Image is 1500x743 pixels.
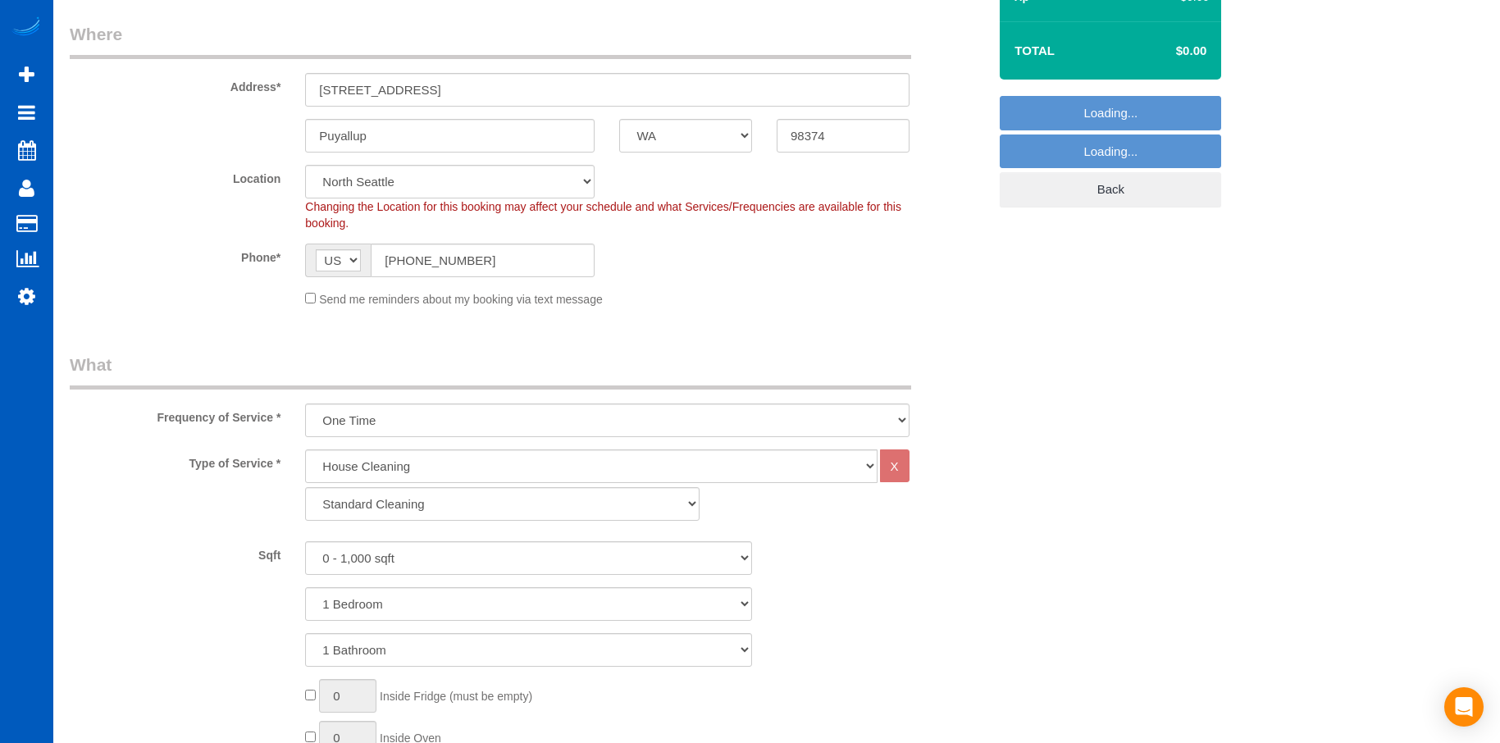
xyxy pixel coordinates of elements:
label: Location [57,165,293,187]
strong: Total [1014,43,1055,57]
legend: Where [70,22,911,59]
h4: $0.00 [1127,44,1206,58]
input: City* [305,119,595,153]
label: Phone* [57,244,293,266]
span: Inside Fridge (must be empty) [380,690,532,703]
label: Type of Service * [57,449,293,472]
div: Open Intercom Messenger [1444,687,1484,727]
span: Send me reminders about my booking via text message [319,293,603,306]
label: Frequency of Service * [57,403,293,426]
img: Automaid Logo [10,16,43,39]
label: Sqft [57,541,293,563]
legend: What [70,353,911,390]
input: Phone* [371,244,595,277]
label: Address* [57,73,293,95]
span: Changing the Location for this booking may affect your schedule and what Services/Frequencies are... [305,200,901,230]
input: Zip Code* [777,119,910,153]
a: Back [1000,172,1221,207]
